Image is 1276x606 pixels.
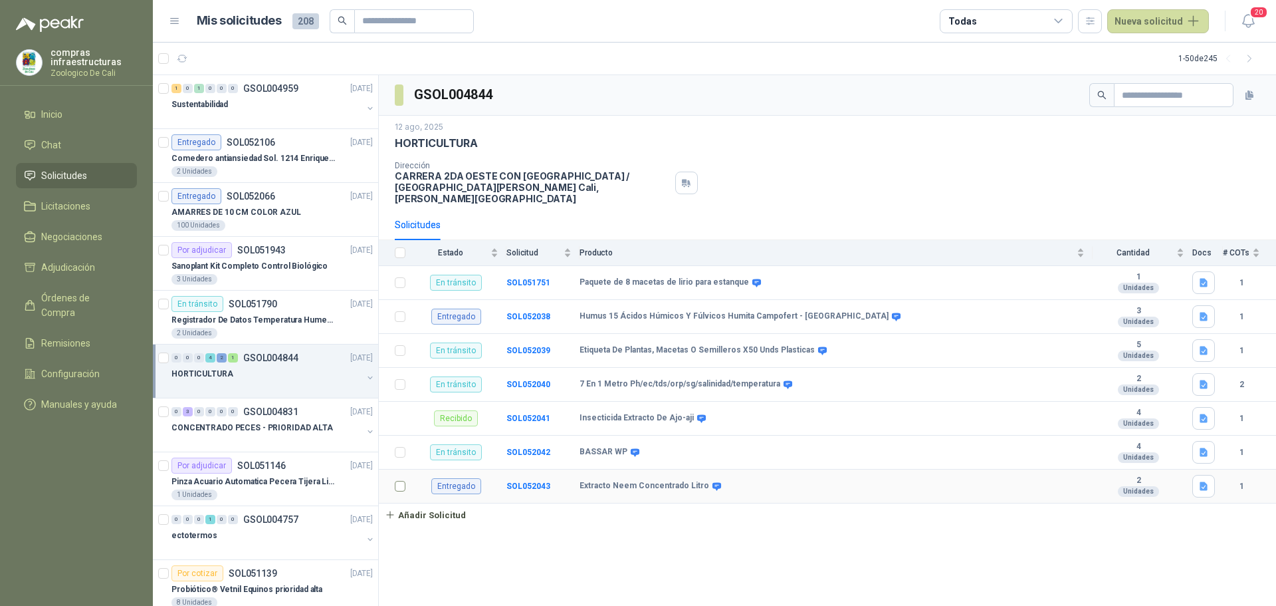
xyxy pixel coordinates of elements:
a: EntregadoSOL052066[DATE] AMARRES DE 10 CM COLOR AZUL100 Unidades [153,183,378,237]
p: SOL051790 [229,299,277,309]
b: 1 [1093,272,1184,283]
div: 0 [183,353,193,363]
p: Dirección [395,161,670,170]
div: 4 [205,353,215,363]
button: 20 [1236,9,1260,33]
span: Estado [413,248,488,257]
a: Añadir Solicitud [379,504,1276,526]
span: Negociaciones [41,229,102,244]
th: Docs [1192,240,1223,266]
div: Unidades [1118,452,1159,463]
a: 0 0 0 1 0 0 GSOL004757[DATE] ectotermos [171,512,375,554]
th: # COTs [1223,240,1276,266]
p: Pinza Acuario Automatica Pecera Tijera Limpiador Alicate [171,476,337,488]
p: SOL051943 [237,245,286,255]
b: 3 [1093,306,1184,317]
a: SOL052039 [506,346,550,355]
span: Adjudicación [41,260,95,275]
b: 2 [1093,374,1184,384]
b: SOL051751 [506,278,550,287]
p: CARRERA 2DA OESTE CON [GEOGRAPHIC_DATA] / [GEOGRAPHIC_DATA][PERSON_NAME] Cali , [PERSON_NAME][GEO... [395,170,670,204]
span: 20 [1249,6,1268,19]
th: Estado [413,240,506,266]
a: Por adjudicarSOL051146[DATE] Pinza Acuario Automatica Pecera Tijera Limpiador Alicate1 Unidades [153,452,378,506]
p: [DATE] [350,352,373,365]
a: Remisiones [16,331,137,356]
p: SOL051139 [229,569,277,578]
div: 0 [171,353,181,363]
span: Remisiones [41,336,90,351]
div: 3 Unidades [171,274,217,285]
button: Nueva solicitud [1107,9,1209,33]
div: 1 [171,84,181,93]
b: 1 [1223,345,1260,357]
div: 2 [217,353,227,363]
p: [DATE] [350,406,373,418]
div: 0 [205,84,215,93]
div: 2 Unidades [171,328,217,339]
div: 1 - 50 de 245 [1178,48,1260,69]
div: 0 [217,84,227,93]
span: Inicio [41,107,62,122]
span: Chat [41,138,61,152]
div: Recibido [434,410,478,426]
div: Unidades [1118,384,1159,395]
p: 12 ago, 2025 [395,121,443,134]
b: 4 [1093,442,1184,452]
p: [DATE] [350,567,373,580]
span: Configuración [41,367,100,381]
p: [DATE] [350,82,373,95]
div: 0 [194,515,204,524]
p: GSOL004844 [243,353,298,363]
span: Licitaciones [41,199,90,214]
p: [DATE] [350,514,373,526]
b: 1 [1223,446,1260,459]
b: 1 [1223,311,1260,323]
div: Unidades [1118,351,1159,361]
p: Probiótico® Vetnil Equinos prioridad alta [171,583,322,596]
span: Solicitudes [41,168,87,183]
img: Logo peakr [16,16,84,32]
b: 1 [1223,480,1260,493]
a: Inicio [16,102,137,127]
p: AMARRES DE 10 CM COLOR AZUL [171,206,301,219]
span: Producto [580,248,1074,257]
div: 0 [228,407,238,416]
a: SOL052040 [506,380,550,389]
th: Solicitud [506,240,580,266]
b: Paquete de 8 macetas de lirio para estanque [580,277,749,288]
div: 1 [205,515,215,524]
a: Solicitudes [16,163,137,188]
span: Cantidad [1093,248,1174,257]
div: 0 [194,353,204,363]
p: Sanoplant Kit Completo Control Biológico [171,260,328,273]
b: 2 [1223,379,1260,391]
span: # COTs [1223,248,1249,257]
a: SOL052042 [506,448,550,457]
a: EntregadoSOL052106[DATE] Comedero antiansiedad Sol. 1214 Enriquecimiento2 Unidades [153,129,378,183]
h1: Mis solicitudes [197,11,282,31]
b: 1 [1223,412,1260,425]
th: Cantidad [1093,240,1192,266]
p: Zoologico De Cali [51,69,137,77]
a: SOL052043 [506,482,550,491]
div: 0 [194,407,204,416]
div: 1 [194,84,204,93]
div: Entregado [431,309,481,325]
p: SOL051146 [237,461,286,470]
div: 0 [228,84,238,93]
a: Configuración [16,361,137,386]
p: CONCENTRADO PECES - PRIORIDAD ALTA [171,422,333,434]
span: search [338,16,347,25]
div: Unidades [1118,486,1159,497]
span: search [1097,90,1107,100]
a: Por adjudicarSOL051943[DATE] Sanoplant Kit Completo Control Biológico3 Unidades [153,237,378,291]
div: Unidades [1118,317,1159,327]
a: SOL052038 [506,312,550,321]
p: ectotermos [171,530,217,542]
p: [DATE] [350,136,373,149]
p: Registrador De Datos Temperatura Humedad Usb 32.000 Registro [171,314,337,327]
a: Chat [16,132,137,158]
